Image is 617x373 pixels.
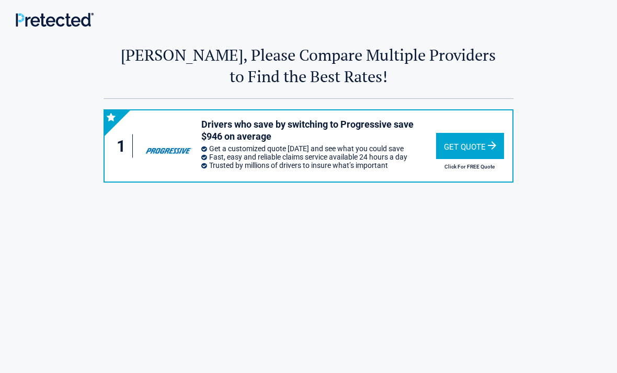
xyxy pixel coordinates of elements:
[436,164,503,169] h2: Click For FREE Quote
[201,144,436,153] li: Get a customized quote [DATE] and see what you could save
[201,161,436,169] li: Trusted by millions of drivers to insure what’s important
[201,118,436,143] h3: Drivers who save by switching to Progressive save $946 on average
[104,44,513,87] h2: [PERSON_NAME], Please Compare Multiple Providers to Find the Best Rates!
[201,153,436,161] li: Fast, easy and reliable claims service available 24 hours a day
[115,134,133,158] div: 1
[142,133,196,159] img: progressive's logo
[16,13,94,27] img: Main Logo
[436,133,504,159] div: Get Quote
